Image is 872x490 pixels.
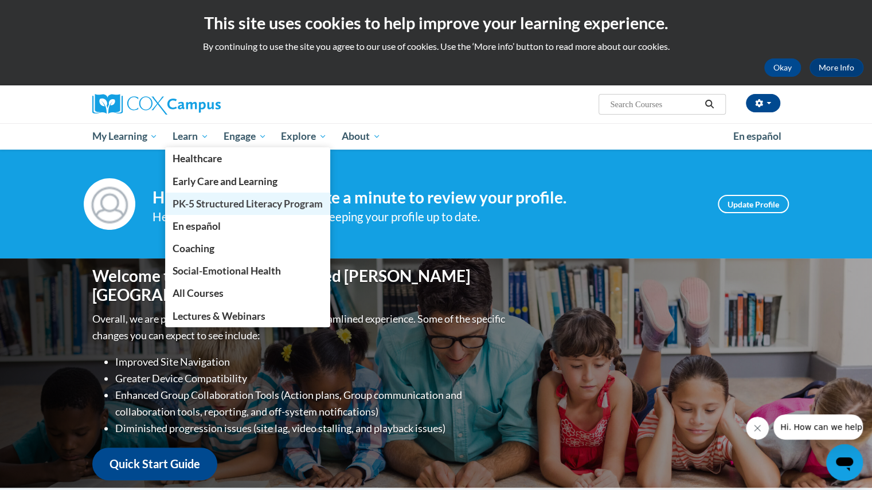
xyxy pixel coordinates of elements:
[173,310,265,322] span: Lectures & Webinars
[826,444,863,481] iframe: Button to launch messaging window
[7,8,93,17] span: Hi. How can we help?
[115,387,508,420] li: Enhanced Group Collaboration Tools (Action plans, Group communication and collaboration tools, re...
[334,123,388,150] a: About
[165,193,330,215] a: PK-5 Structured Literacy Program
[173,152,222,164] span: Healthcare
[92,266,508,305] h1: Welcome to the new and improved [PERSON_NAME][GEOGRAPHIC_DATA]
[152,207,701,226] div: Help improve your experience by keeping your profile up to date.
[281,130,327,143] span: Explore
[773,414,863,440] iframe: Message from company
[173,130,209,143] span: Learn
[173,242,214,254] span: Coaching
[173,175,277,187] span: Early Care and Learning
[701,97,718,111] button: Search
[85,123,166,150] a: My Learning
[92,130,158,143] span: My Learning
[173,198,323,210] span: PK-5 Structured Literacy Program
[165,147,330,170] a: Healthcare
[9,40,863,53] p: By continuing to use the site you agree to our use of cookies. Use the ‘More info’ button to read...
[216,123,274,150] a: Engage
[173,287,224,299] span: All Courses
[173,220,221,232] span: En español
[726,124,789,148] a: En español
[115,354,508,370] li: Improved Site Navigation
[810,58,863,77] a: More Info
[165,260,330,282] a: Social-Emotional Health
[165,123,216,150] a: Learn
[746,94,780,112] button: Account Settings
[152,188,701,207] h4: Hi [PERSON_NAME]! Take a minute to review your profile.
[733,130,781,142] span: En español
[342,130,381,143] span: About
[746,417,769,440] iframe: Close message
[273,123,334,150] a: Explore
[92,94,310,115] a: Cox Campus
[75,123,797,150] div: Main menu
[84,178,135,230] img: Profile Image
[9,11,863,34] h2: This site uses cookies to help improve your learning experience.
[165,305,330,327] a: Lectures & Webinars
[165,282,330,304] a: All Courses
[92,448,217,480] a: Quick Start Guide
[115,370,508,387] li: Greater Device Compatibility
[764,58,801,77] button: Okay
[165,215,330,237] a: En español
[92,94,221,115] img: Cox Campus
[165,237,330,260] a: Coaching
[609,97,701,111] input: Search Courses
[115,420,508,437] li: Diminished progression issues (site lag, video stalling, and playback issues)
[173,265,281,277] span: Social-Emotional Health
[224,130,267,143] span: Engage
[165,170,330,193] a: Early Care and Learning
[718,195,789,213] a: Update Profile
[92,311,508,344] p: Overall, we are proud to provide you with a more streamlined experience. Some of the specific cha...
